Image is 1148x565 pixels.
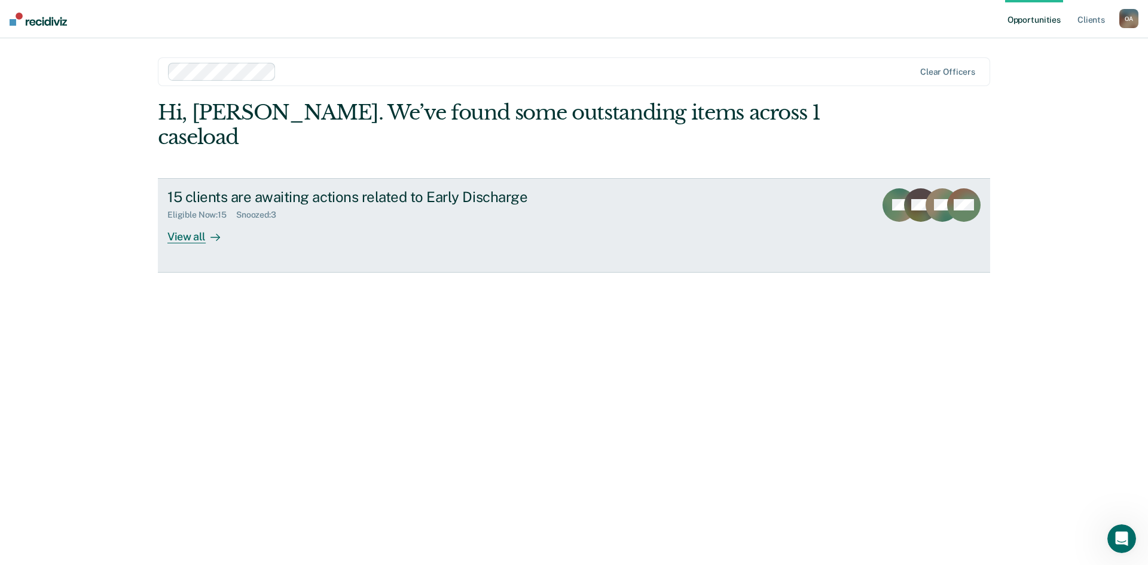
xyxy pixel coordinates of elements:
[10,13,67,26] img: Recidiviz
[1107,524,1136,553] iframe: Intercom live chat
[158,178,990,273] a: 15 clients are awaiting actions related to Early DischargeEligible Now:15Snoozed:3View all
[920,67,975,77] div: Clear officers
[167,210,236,220] div: Eligible Now : 15
[158,100,824,149] div: Hi, [PERSON_NAME]. We’ve found some outstanding items across 1 caseload
[1119,9,1138,28] button: OA
[167,188,587,206] div: 15 clients are awaiting actions related to Early Discharge
[1119,9,1138,28] div: O A
[167,220,234,243] div: View all
[236,210,286,220] div: Snoozed : 3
